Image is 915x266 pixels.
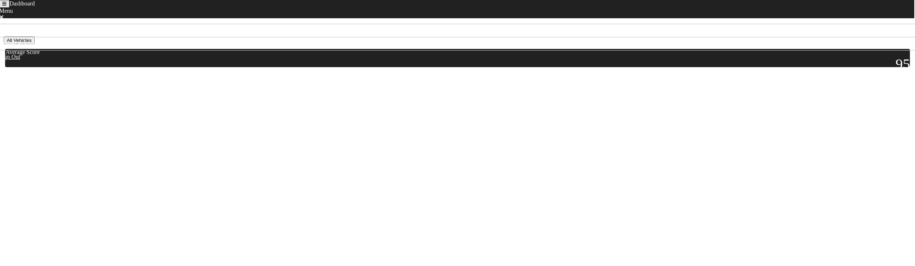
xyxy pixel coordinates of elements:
div: Congratulations on your outstanding driver management! Your team had no severe issues! [335,87,563,109]
div: 95 [894,55,910,73]
span: Dashboard [9,0,35,7]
